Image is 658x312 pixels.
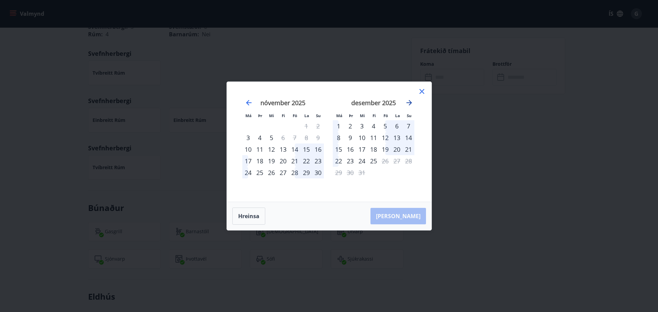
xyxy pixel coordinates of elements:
[403,132,414,143] td: Choose sunnudagur, 14. desember 2025 as your check-in date. It’s available.
[289,143,301,155] div: 14
[391,143,403,155] td: Choose laugardagur, 20. desember 2025 as your check-in date. It’s available.
[356,143,368,155] td: Choose miðvikudagur, 17. desember 2025 as your check-in date. It’s available.
[333,143,344,155] div: 15
[379,120,391,132] td: Choose föstudagur, 5. desember 2025 as your check-in date. It’s available.
[277,155,289,167] div: 20
[349,113,353,118] small: Þr
[242,155,254,167] div: 17
[289,143,301,155] td: Choose föstudagur, 14. nóvember 2025 as your check-in date. It’s available.
[344,132,356,143] div: 9
[405,99,413,107] div: Move forward to switch to the next month.
[277,132,289,143] td: Not available. fimmtudagur, 6. nóvember 2025
[312,155,324,167] div: 23
[344,120,356,132] div: 2
[242,132,254,143] td: Choose mánudagur, 3. nóvember 2025 as your check-in date. It’s available.
[242,167,254,178] div: 24
[242,167,254,178] td: Choose mánudagur, 24. nóvember 2025 as your check-in date. It’s available.
[312,167,324,178] div: 30
[312,120,324,132] td: Not available. sunnudagur, 2. nóvember 2025
[368,155,379,167] div: 25
[403,143,414,155] div: 21
[289,155,301,167] div: 21
[391,143,403,155] div: 20
[269,113,274,118] small: Mi
[344,155,356,167] td: Choose þriðjudagur, 23. desember 2025 as your check-in date. It’s available.
[379,132,391,143] td: Choose föstudagur, 12. desember 2025 as your check-in date. It’s available.
[403,120,414,132] div: 7
[391,120,403,132] td: Choose laugardagur, 6. desember 2025 as your check-in date. It’s available.
[289,132,301,143] td: Not available. föstudagur, 7. nóvember 2025
[356,143,368,155] div: 17
[242,155,254,167] td: Choose mánudagur, 17. nóvember 2025 as your check-in date. It’s available.
[301,120,312,132] td: Not available. laugardagur, 1. nóvember 2025
[403,120,414,132] td: Choose sunnudagur, 7. desember 2025 as your check-in date. It’s available.
[351,99,396,107] strong: desember 2025
[289,167,301,178] div: 28
[333,120,344,132] div: 1
[368,155,379,167] td: Choose fimmtudagur, 25. desember 2025 as your check-in date. It’s available.
[254,143,266,155] td: Choose þriðjudagur, 11. nóvember 2025 as your check-in date. It’s available.
[289,167,301,178] td: Choose föstudagur, 28. nóvember 2025 as your check-in date. It’s available.
[336,113,342,118] small: Má
[277,167,289,178] td: Choose fimmtudagur, 27. nóvember 2025 as your check-in date. It’s available.
[254,132,266,143] td: Choose þriðjudagur, 4. nóvember 2025 as your check-in date. It’s available.
[368,120,379,132] td: Choose fimmtudagur, 4. desember 2025 as your check-in date. It’s available.
[407,113,412,118] small: Su
[266,167,277,178] td: Choose miðvikudagur, 26. nóvember 2025 as your check-in date. It’s available.
[383,113,388,118] small: Fö
[301,167,312,178] td: Choose laugardagur, 29. nóvember 2025 as your check-in date. It’s available.
[344,143,356,155] td: Choose þriðjudagur, 16. desember 2025 as your check-in date. It’s available.
[391,132,403,143] td: Choose laugardagur, 13. desember 2025 as your check-in date. It’s available.
[368,132,379,143] td: Choose fimmtudagur, 11. desember 2025 as your check-in date. It’s available.
[266,143,277,155] div: 12
[391,155,403,167] td: Not available. laugardagur, 27. desember 2025
[266,132,277,143] td: Choose miðvikudagur, 5. nóvember 2025 as your check-in date. It’s available.
[379,155,391,167] td: Not available. föstudagur, 26. desember 2025
[254,167,266,178] td: Choose þriðjudagur, 25. nóvember 2025 as your check-in date. It’s available.
[266,132,277,143] div: 5
[356,167,368,178] td: Not available. miðvikudagur, 31. desember 2025
[277,167,289,178] div: 27
[360,113,365,118] small: Mi
[379,143,391,155] td: Choose föstudagur, 19. desember 2025 as your check-in date. It’s available.
[333,132,344,143] div: 8
[232,208,265,225] button: Hreinsa
[277,143,289,155] div: 13
[344,120,356,132] td: Choose þriðjudagur, 2. desember 2025 as your check-in date. It’s available.
[316,113,321,118] small: Su
[242,143,254,155] div: Aðeins innritun í boði
[356,155,368,167] td: Choose miðvikudagur, 24. desember 2025 as your check-in date. It’s available.
[301,167,312,178] div: 29
[403,143,414,155] td: Choose sunnudagur, 21. desember 2025 as your check-in date. It’s available.
[254,143,266,155] div: 11
[333,143,344,155] td: Choose mánudagur, 15. desember 2025 as your check-in date. It’s available.
[245,113,252,118] small: Má
[312,155,324,167] td: Choose sunnudagur, 23. nóvember 2025 as your check-in date. It’s available.
[368,120,379,132] div: 4
[356,132,368,143] div: 10
[266,167,277,178] div: 26
[301,143,312,155] div: 15
[301,132,312,143] td: Not available. laugardagur, 8. nóvember 2025
[266,155,277,167] div: 19
[356,155,368,167] div: 24
[266,155,277,167] td: Choose miðvikudagur, 19. nóvember 2025 as your check-in date. It’s available.
[368,143,379,155] td: Choose fimmtudagur, 18. desember 2025 as your check-in date. It’s available.
[344,167,356,178] td: Not available. þriðjudagur, 30. desember 2025
[258,113,262,118] small: Þr
[242,143,254,155] td: Choose mánudagur, 10. nóvember 2025 as your check-in date. It’s available.
[312,167,324,178] td: Choose sunnudagur, 30. nóvember 2025 as your check-in date. It’s available.
[356,120,368,132] div: 3
[368,132,379,143] div: 11
[379,155,391,167] div: Aðeins útritun í boði
[403,132,414,143] div: 14
[356,120,368,132] td: Choose miðvikudagur, 3. desember 2025 as your check-in date. It’s available.
[379,120,391,132] div: 5
[254,167,266,178] div: 25
[312,143,324,155] td: Choose sunnudagur, 16. nóvember 2025 as your check-in date. It’s available.
[277,143,289,155] td: Choose fimmtudagur, 13. nóvember 2025 as your check-in date. It’s available.
[344,155,356,167] div: 23
[293,113,297,118] small: Fö
[344,143,356,155] div: 16
[333,132,344,143] td: Choose mánudagur, 8. desember 2025 as your check-in date. It’s available.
